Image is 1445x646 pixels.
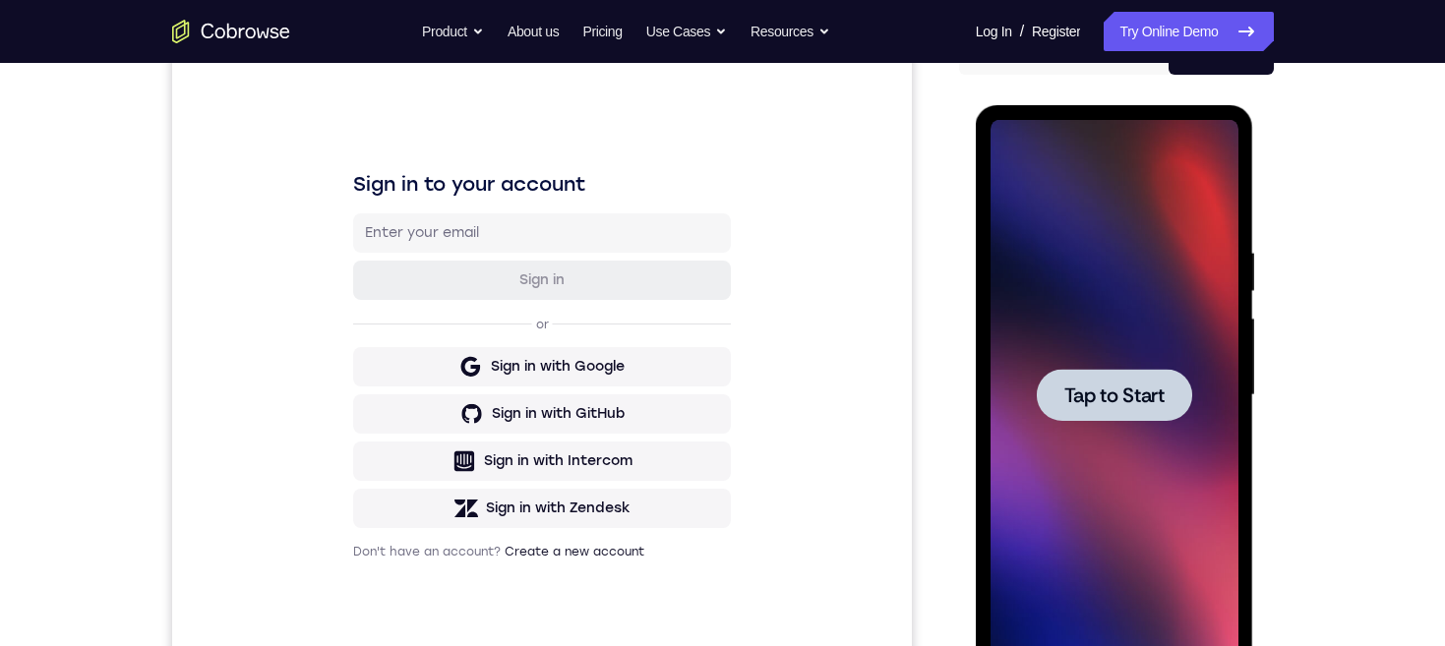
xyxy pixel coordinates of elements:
[582,12,622,51] a: Pricing
[508,12,559,51] a: About us
[1032,12,1080,51] a: Register
[360,281,381,297] p: or
[319,322,452,341] div: Sign in with Google
[646,12,727,51] button: Use Cases
[320,369,452,388] div: Sign in with GitHub
[314,463,458,483] div: Sign in with Zendesk
[181,312,559,351] button: Sign in with Google
[61,264,216,316] button: Tap to Start
[422,12,484,51] button: Product
[181,359,559,398] button: Sign in with GitHub
[172,20,290,43] a: Go to the home page
[181,406,559,445] button: Sign in with Intercom
[193,188,547,207] input: Enter your email
[181,225,559,264] button: Sign in
[332,509,472,523] a: Create a new account
[312,416,460,436] div: Sign in with Intercom
[1020,20,1024,43] span: /
[181,135,559,162] h1: Sign in to your account
[976,12,1012,51] a: Log In
[751,12,830,51] button: Resources
[89,280,189,300] span: Tap to Start
[181,453,559,493] button: Sign in with Zendesk
[181,508,559,524] p: Don't have an account?
[1104,12,1273,51] a: Try Online Demo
